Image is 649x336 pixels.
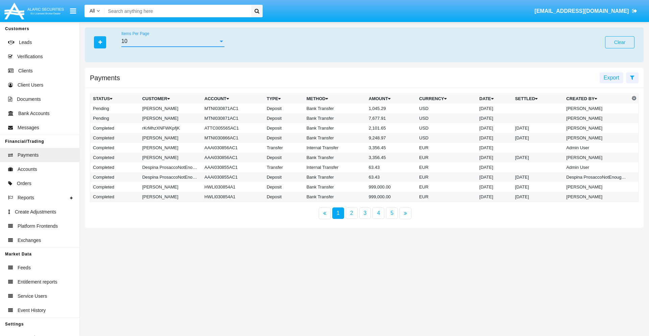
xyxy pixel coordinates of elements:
td: Deposit [264,123,304,133]
td: [DATE] [477,172,512,182]
td: Completed [90,153,140,162]
td: EUR [416,153,477,162]
button: Export [600,72,623,83]
a: All [85,7,105,15]
span: Verifications [17,53,43,60]
td: Deposit [264,182,304,192]
td: [PERSON_NAME] [563,182,630,192]
td: [PERSON_NAME] [563,104,630,113]
td: 999,000.00 [366,192,416,202]
span: [EMAIL_ADDRESS][DOMAIN_NAME] [534,8,629,14]
td: [DATE] [477,104,512,113]
th: Date [477,94,512,104]
th: Customer [140,94,202,104]
td: Despina ProsaccoNotEnoughMoney [140,172,202,182]
td: 2,101.65 [366,123,416,133]
td: [DATE] [477,133,512,143]
td: [DATE] [477,143,512,153]
nav: paginator [85,207,644,219]
td: Admin User [563,143,630,153]
td: Transfer [264,143,304,153]
span: All [90,8,95,14]
span: Clients [18,67,33,74]
td: EUR [416,143,477,153]
th: Method [304,94,366,104]
th: Type [264,94,304,104]
td: Admin User [563,162,630,172]
td: Deposit [264,133,304,143]
td: Despina ProsaccoNotEnoughMoney [563,172,630,182]
td: 9,248.97 [366,133,416,143]
td: Deposit [264,192,304,202]
td: Transfer [264,162,304,172]
td: USD [416,104,477,113]
span: Entitlement reports [18,278,57,286]
td: 999,000.00 [366,182,416,192]
td: 1,045.29 [366,104,416,113]
span: Accounts [18,166,37,173]
td: Bank Transfer [304,123,366,133]
td: [DATE] [477,182,512,192]
a: 4 [372,207,384,219]
span: 10 [121,38,127,44]
a: [EMAIL_ADDRESS][DOMAIN_NAME] [531,2,641,21]
td: 3,356.45 [366,153,416,162]
td: [DATE] [477,153,512,162]
td: [PERSON_NAME] [563,153,630,162]
td: [DATE] [477,113,512,123]
span: Reports [18,194,34,201]
td: [DATE] [477,123,512,133]
img: Logo image [3,1,65,21]
td: [DATE] [512,192,563,202]
td: MTNI030866AC1 [202,133,264,143]
span: Create Adjustments [15,208,56,216]
td: EUR [416,172,477,182]
td: [PERSON_NAME] [140,153,202,162]
td: Completed [90,182,140,192]
td: [DATE] [512,153,563,162]
td: Completed [90,172,140,182]
span: Client Users [18,82,43,89]
td: [PERSON_NAME] [140,182,202,192]
td: HWLI030854A1 [202,182,264,192]
span: Platform Frontends [18,223,58,230]
span: Orders [17,180,31,187]
span: Payments [18,152,39,159]
td: 63.43 [366,172,416,182]
td: [PERSON_NAME] [140,192,202,202]
td: AAAI030855AC1 [202,162,264,172]
td: Pending [90,104,140,113]
td: Deposit [264,153,304,162]
th: Account [202,94,264,104]
td: Pending [90,113,140,123]
td: Internal Transfer [304,143,366,153]
td: USD [416,113,477,123]
td: [DATE] [512,182,563,192]
td: Completed [90,162,140,172]
input: Search [105,5,249,17]
td: [DATE] [512,133,563,143]
td: AAAI030855AC1 [202,172,264,182]
td: Despina ProsaccoNotEnoughMoney [140,162,202,172]
td: [PERSON_NAME] [140,133,202,143]
td: ATTC005565AC1 [202,123,264,133]
td: Deposit [264,104,304,113]
td: rKrMhzXNFWKpfjK [140,123,202,133]
td: Bank Transfer [304,192,366,202]
td: Bank Transfer [304,133,366,143]
td: Completed [90,192,140,202]
td: 63.43 [366,162,416,172]
a: 1 [332,207,344,219]
td: EUR [416,182,477,192]
td: [PERSON_NAME] [563,113,630,123]
td: Deposit [264,172,304,182]
td: [PERSON_NAME] [563,123,630,133]
td: [DATE] [512,123,563,133]
td: MTNI030871AC1 [202,113,264,123]
th: Status [90,94,140,104]
td: [DATE] [477,162,512,172]
button: Clear [605,36,634,48]
span: Exchanges [18,237,41,244]
td: Bank Transfer [304,153,366,162]
span: Messages [18,124,39,131]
